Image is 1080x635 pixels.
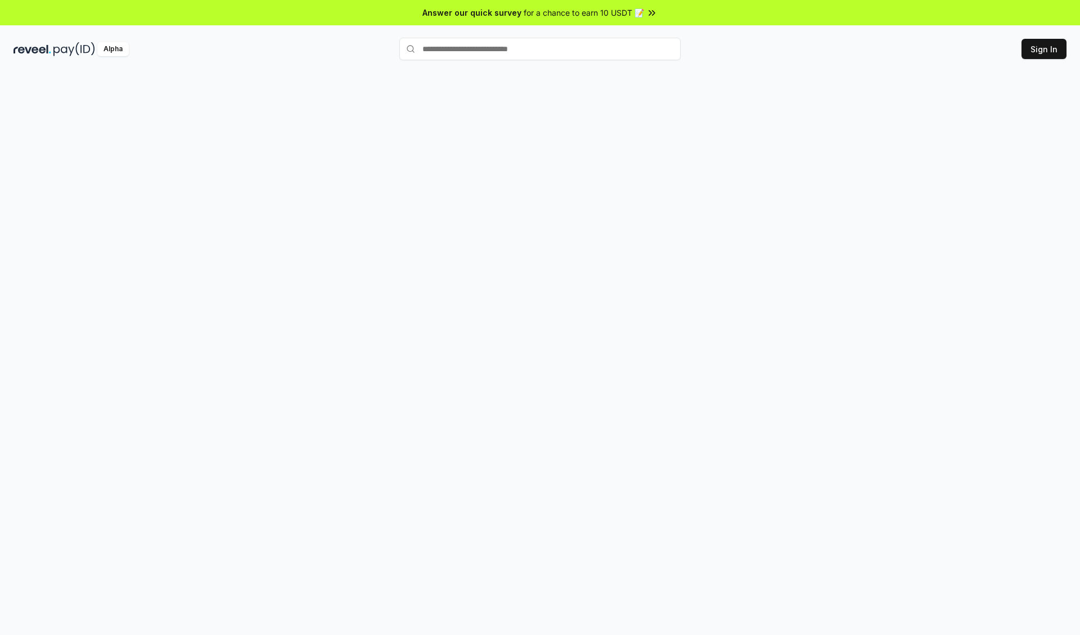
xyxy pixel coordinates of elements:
span: for a chance to earn 10 USDT 📝 [524,7,644,19]
div: Alpha [97,42,129,56]
img: reveel_dark [13,42,51,56]
span: Answer our quick survey [422,7,521,19]
img: pay_id [53,42,95,56]
button: Sign In [1021,39,1066,59]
